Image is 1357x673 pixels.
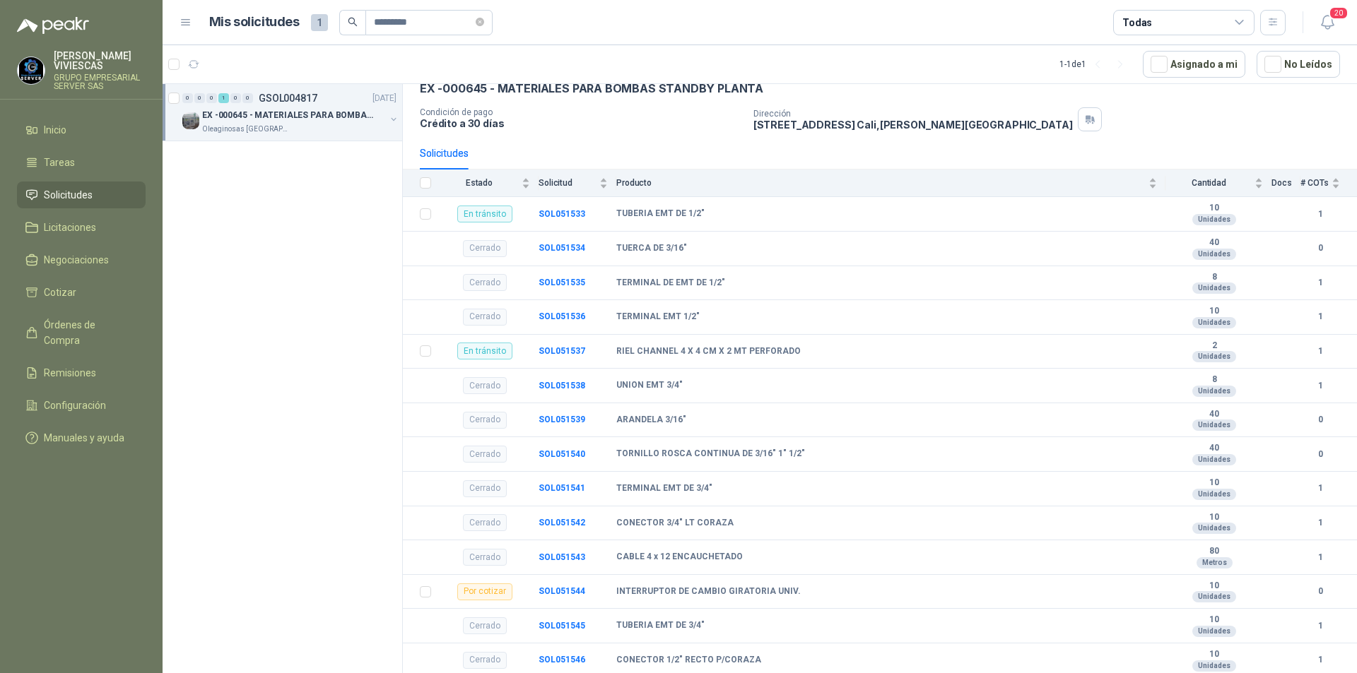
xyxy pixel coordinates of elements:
[44,220,96,235] span: Licitaciones
[463,240,507,257] div: Cerrado
[616,483,712,494] b: TERMINAL EMT DE 3/4"
[1300,310,1340,323] b: 1
[1165,237,1263,249] b: 40
[539,415,585,424] a: SOL051539
[420,81,763,96] p: EX -000645 - MATERIALES PARA BOMBAS STANDBY PLANTA
[17,17,89,34] img: Logo peakr
[311,14,328,31] span: 1
[539,552,585,562] a: SOL051543
[1143,51,1245,78] button: Asignado a mi
[1257,51,1340,78] button: No Leídos
[463,514,507,531] div: Cerrado
[1192,489,1236,500] div: Unidades
[1300,242,1340,255] b: 0
[1300,276,1340,290] b: 1
[539,169,616,197] th: Solicitud
[1300,413,1340,427] b: 0
[616,278,725,289] b: TERMINAL DE EMT DE 1/2"
[230,93,241,103] div: 0
[348,17,358,27] span: search
[1300,482,1340,495] b: 1
[1192,523,1236,534] div: Unidades
[539,621,585,631] a: SOL051545
[1300,345,1340,358] b: 1
[1165,477,1263,489] b: 10
[539,311,585,321] b: SOL051536
[457,343,512,359] div: En tránsito
[616,208,705,220] b: TUBERIA EMT DE 1/2"
[463,377,507,394] div: Cerrado
[616,380,683,391] b: UNION EMT 3/4"
[539,278,585,287] b: SOL051535
[1300,619,1340,633] b: 1
[1192,591,1236,602] div: Unidades
[753,119,1073,131] p: [STREET_ADDRESS] Cali , [PERSON_NAME][GEOGRAPHIC_DATA]
[1192,626,1236,637] div: Unidades
[539,243,585,253] a: SOL051534
[1300,208,1340,221] b: 1
[1192,386,1236,397] div: Unidades
[1165,272,1263,283] b: 8
[1300,516,1340,530] b: 1
[182,112,199,129] img: Company Logo
[1315,10,1340,35] button: 20
[616,243,687,254] b: TUERCA DE 3/16"
[539,449,585,459] a: SOL051540
[17,246,146,273] a: Negociaciones
[539,483,585,493] b: SOL051541
[44,365,96,381] span: Remisiones
[463,412,507,429] div: Cerrado
[182,93,193,103] div: 0
[44,430,124,446] span: Manuales y ayuda
[1300,551,1340,564] b: 1
[1192,419,1236,431] div: Unidades
[463,446,507,463] div: Cerrado
[17,311,146,354] a: Órdenes de Compra
[1300,379,1340,393] b: 1
[17,424,146,451] a: Manuales y ayuda
[539,586,585,596] b: SOL051544
[259,93,317,103] p: GSOL004817
[1192,660,1236,672] div: Unidades
[616,518,734,529] b: CONECTOR 3/4" LT CORAZA
[194,93,205,103] div: 0
[1059,53,1132,76] div: 1 - 1 de 1
[1165,169,1271,197] th: Cantidad
[463,652,507,669] div: Cerrado
[539,381,585,391] b: SOL051538
[616,655,761,666] b: CONECTOR 1/2" RECTO P/CORAZA
[463,617,507,634] div: Cerrado
[616,586,801,597] b: INTERRUPTOR DE CAMBIO GIRATORIA UNIV.
[1192,249,1236,260] div: Unidades
[17,181,146,208] a: Solicitudes
[1165,178,1252,188] span: Cantidad
[420,117,742,129] p: Crédito a 30 días
[1300,448,1340,461] b: 0
[1122,15,1152,30] div: Todas
[463,274,507,291] div: Cerrado
[54,73,146,90] p: GRUPO EMPRESARIAL SERVER SAS
[44,285,76,300] span: Cotizar
[539,518,585,528] a: SOL051542
[1197,557,1233,568] div: Metros
[440,169,539,197] th: Estado
[44,122,66,138] span: Inicio
[218,93,229,103] div: 1
[1165,512,1263,523] b: 10
[457,583,512,600] div: Por cotizar
[1300,653,1340,667] b: 1
[539,209,585,219] a: SOL051533
[242,93,253,103] div: 0
[17,214,146,241] a: Licitaciones
[44,398,106,413] span: Configuración
[17,392,146,419] a: Configuración
[1165,443,1263,454] b: 40
[463,309,507,326] div: Cerrado
[1165,374,1263,386] b: 8
[17,149,146,176] a: Tareas
[209,12,300,32] h1: Mis solicitudes
[1329,6,1349,20] span: 20
[457,206,512,222] div: En tránsito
